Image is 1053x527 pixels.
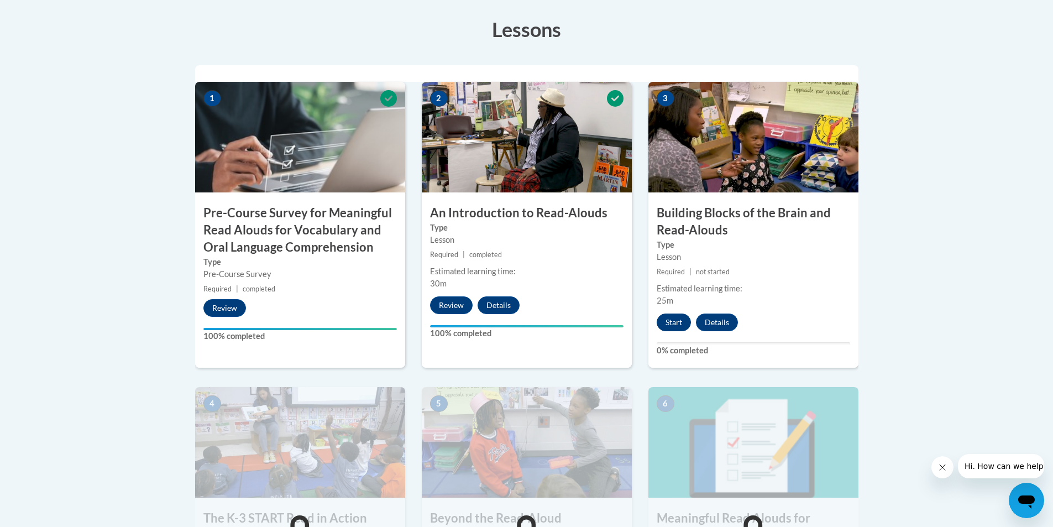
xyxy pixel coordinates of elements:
[430,265,624,278] div: Estimated learning time:
[469,251,502,259] span: completed
[243,285,275,293] span: completed
[430,90,448,107] span: 2
[657,395,674,412] span: 6
[7,8,90,17] span: Hi. How can we help?
[203,328,397,330] div: Your progress
[430,251,458,259] span: Required
[203,330,397,342] label: 100% completed
[203,256,397,268] label: Type
[195,387,405,498] img: Course Image
[648,387,858,498] img: Course Image
[195,510,405,527] h3: The K-3 START Read in Action
[422,82,632,192] img: Course Image
[236,285,238,293] span: |
[203,285,232,293] span: Required
[203,299,246,317] button: Review
[430,296,473,314] button: Review
[203,268,397,280] div: Pre-Course Survey
[203,395,221,412] span: 4
[478,296,520,314] button: Details
[657,268,685,276] span: Required
[657,345,850,357] label: 0% completed
[203,90,221,107] span: 1
[422,510,632,527] h3: Beyond the Read-Aloud
[430,234,624,246] div: Lesson
[422,205,632,222] h3: An Introduction to Read-Alouds
[657,90,674,107] span: 3
[195,82,405,192] img: Course Image
[648,82,858,192] img: Course Image
[657,314,691,331] button: Start
[195,205,405,255] h3: Pre-Course Survey for Meaningful Read Alouds for Vocabulary and Oral Language Comprehension
[422,387,632,498] img: Course Image
[430,327,624,340] label: 100% completed
[657,283,850,295] div: Estimated learning time:
[195,15,858,43] h3: Lessons
[696,314,738,331] button: Details
[958,454,1044,478] iframe: Message from company
[430,279,447,288] span: 30m
[648,205,858,239] h3: Building Blocks of the Brain and Read-Alouds
[657,239,850,251] label: Type
[657,251,850,263] div: Lesson
[696,268,730,276] span: not started
[689,268,691,276] span: |
[430,222,624,234] label: Type
[463,251,465,259] span: |
[657,296,673,305] span: 25m
[1009,483,1044,518] iframe: Button to launch messaging window
[430,395,448,412] span: 5
[931,456,954,478] iframe: Close message
[430,325,624,327] div: Your progress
